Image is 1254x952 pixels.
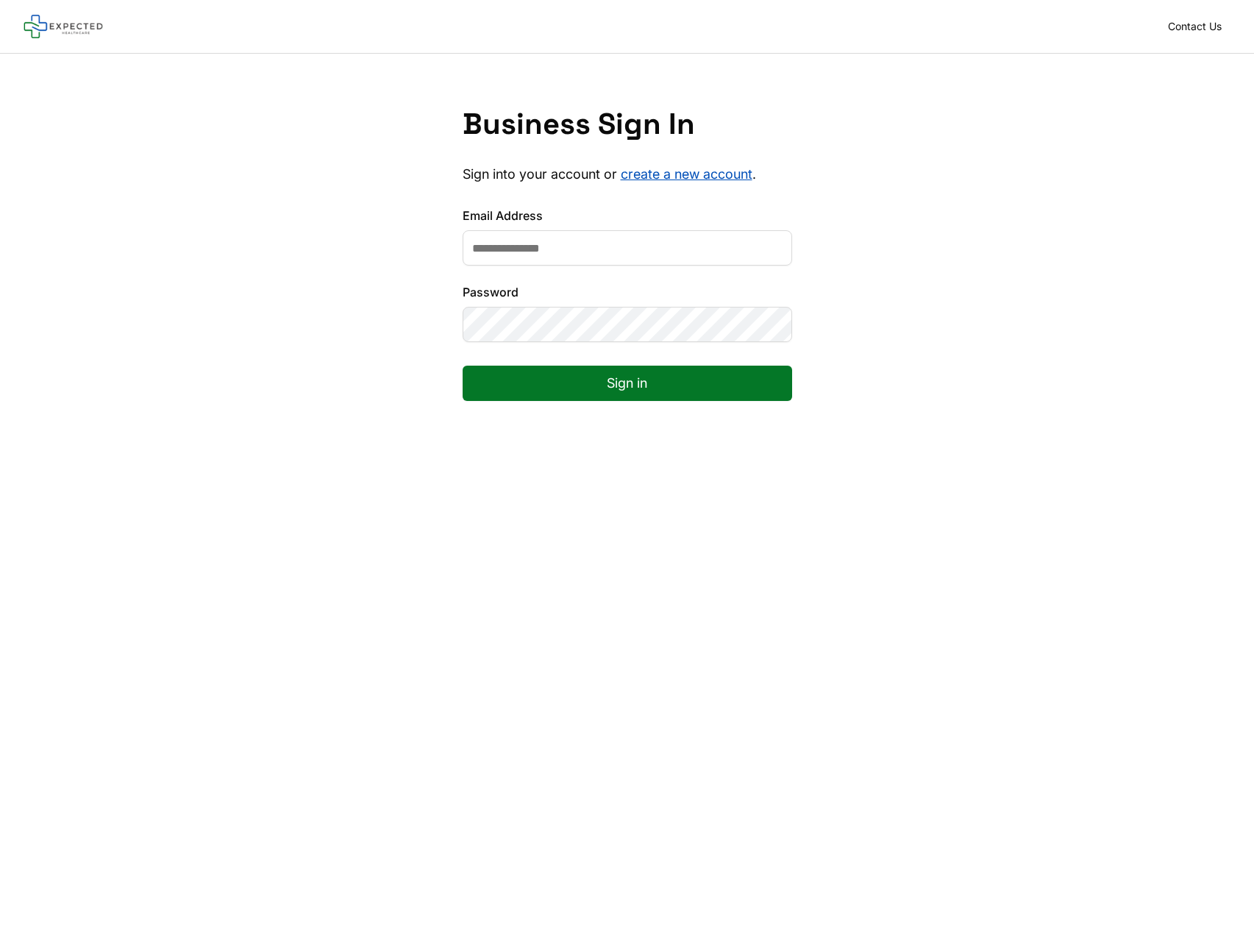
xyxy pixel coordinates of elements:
a: create a new account [621,166,752,182]
p: Sign into your account or . [463,166,792,183]
label: Password [463,283,792,301]
a: Contact Us [1159,16,1230,37]
h1: Business Sign In [463,107,792,142]
label: Email Address [463,207,792,224]
button: Sign in [463,366,792,401]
